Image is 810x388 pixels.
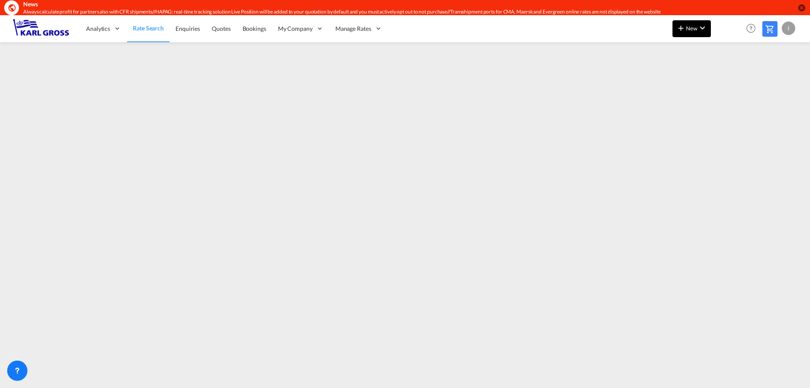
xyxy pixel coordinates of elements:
button: icon-plus 400-fgNewicon-chevron-down [672,20,711,37]
span: Analytics [86,24,110,33]
span: Help [744,21,758,35]
span: New [676,25,707,32]
span: Quotes [212,25,230,32]
a: Enquiries [170,15,206,42]
div: Manage Rates [329,15,388,42]
div: I [782,22,795,35]
a: Rate Search [127,15,170,42]
a: Quotes [206,15,236,42]
div: Help [744,21,762,36]
button: icon-close-circle [797,3,806,12]
span: Manage Rates [335,24,371,33]
md-icon: icon-plus 400-fg [676,23,686,33]
md-icon: icon-earth [8,3,16,12]
span: Rate Search [133,24,164,32]
span: My Company [278,24,313,33]
div: Always calculate profit for partners also with CFR shipments//HAPAG: real-time tracking solution ... [23,8,686,16]
img: 3269c73066d711f095e541db4db89301.png [13,19,70,38]
md-icon: icon-chevron-down [697,23,707,33]
div: My Company [272,15,329,42]
a: Bookings [237,15,272,42]
span: Enquiries [175,25,200,32]
div: Analytics [80,15,127,42]
span: Bookings [243,25,266,32]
